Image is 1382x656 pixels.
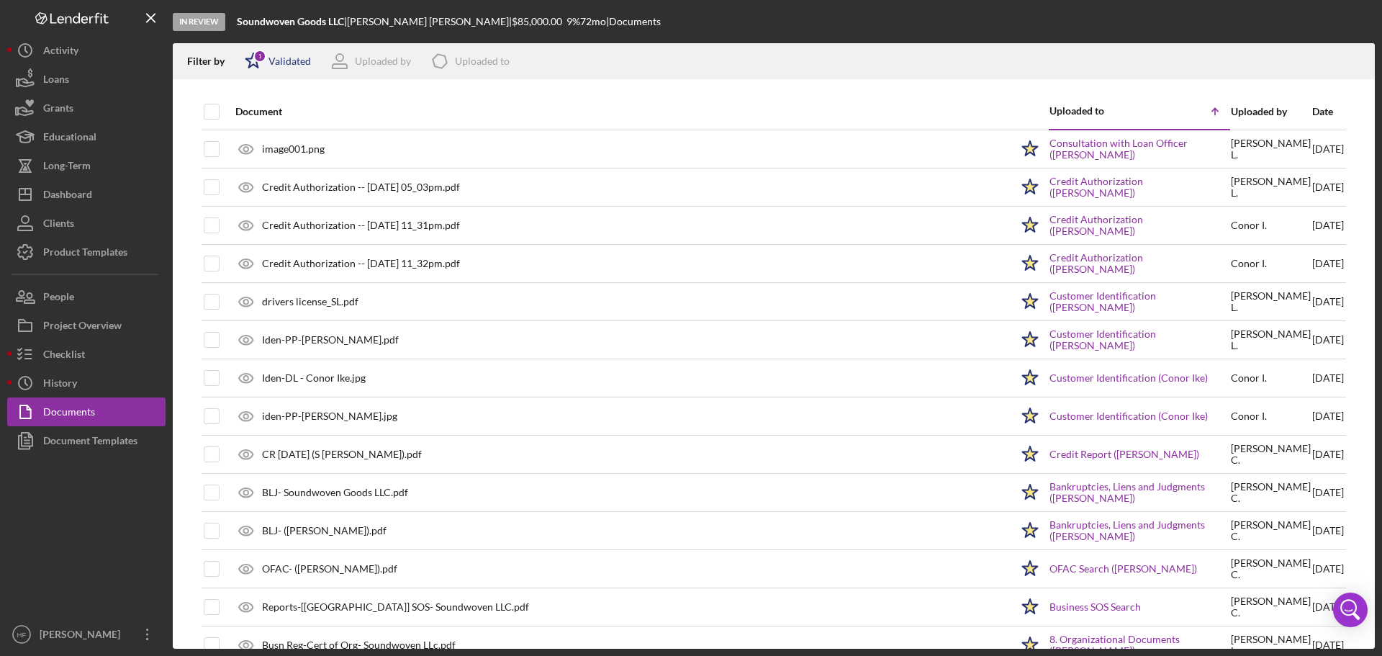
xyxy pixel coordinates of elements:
div: [DATE] [1312,589,1344,625]
div: 9 % [566,16,580,27]
button: History [7,369,166,397]
div: Conor I . [1231,258,1267,269]
div: CR [DATE] (S [PERSON_NAME]).pdf [262,449,422,460]
div: [DATE] [1312,169,1344,205]
a: Loans [7,65,166,94]
div: image001.png [262,143,325,155]
div: Credit Authorization -- [DATE] 05_03pm.pdf [262,181,460,193]
a: Credit Authorization ([PERSON_NAME]) [1049,214,1229,237]
a: Bankruptcies, Liens and Judgments ([PERSON_NAME]) [1049,519,1229,542]
div: Document [235,106,1011,117]
div: Document Templates [43,426,137,459]
button: Product Templates [7,238,166,266]
button: HF[PERSON_NAME] [7,620,166,649]
div: 72 mo [580,16,606,27]
div: $85,000.00 [512,16,566,27]
div: [DATE] [1312,551,1344,587]
div: [DATE] [1312,131,1344,168]
div: drivers license_SL.pdf [262,296,358,307]
div: Conor I . [1231,220,1267,231]
a: Credit Authorization ([PERSON_NAME]) [1049,252,1229,275]
button: Long-Term [7,151,166,180]
div: [DATE] [1312,398,1344,434]
div: OFAC- ([PERSON_NAME]).pdf [262,563,397,575]
div: Reports-[[GEOGRAPHIC_DATA]] SOS- Soundwoven LLC.pdf [262,601,529,613]
div: [DATE] [1312,246,1344,282]
div: Uploaded by [1231,106,1311,117]
div: [PERSON_NAME] L . [1231,138,1311,161]
a: Consultation with Loan Officer ([PERSON_NAME]) [1049,138,1229,161]
div: iden-PP-[PERSON_NAME].jpg [262,410,397,422]
div: Project Overview [43,311,122,343]
div: Date [1312,106,1344,117]
div: | [237,16,347,27]
div: Uploaded to [455,55,510,67]
div: History [43,369,77,401]
button: Activity [7,36,166,65]
div: Dashboard [43,180,92,212]
div: Busn Reg-Cert of Org- Soundwoven LLc.pdf [262,639,456,651]
div: 1 [253,50,266,63]
div: [PERSON_NAME] [PERSON_NAME] | [347,16,512,27]
div: Conor I . [1231,372,1267,384]
div: BLJ- Soundwoven Goods LLC.pdf [262,487,408,498]
div: Educational [43,122,96,155]
a: Customer Identification (Conor Ike) [1049,372,1208,384]
a: Customer Identification ([PERSON_NAME]) [1049,290,1229,313]
div: [DATE] [1312,513,1344,549]
div: [PERSON_NAME] C . [1231,519,1311,542]
div: Loans [43,65,69,97]
button: Document Templates [7,426,166,455]
button: People [7,282,166,311]
div: Activity [43,36,78,68]
div: [PERSON_NAME] L . [1231,328,1311,351]
div: BLJ- ([PERSON_NAME]).pdf [262,525,387,536]
b: Soundwoven Goods LLC [237,15,344,27]
a: Bankruptcies, Liens and Judgments ([PERSON_NAME]) [1049,481,1229,504]
div: [DATE] [1312,360,1344,396]
a: Credit Authorization ([PERSON_NAME]) [1049,176,1229,199]
text: HF [17,631,27,639]
button: Educational [7,122,166,151]
div: | Documents [606,16,661,27]
a: Customer Identification ([PERSON_NAME]) [1049,328,1229,351]
div: [PERSON_NAME] C . [1231,443,1311,466]
div: Credit Authorization -- [DATE] 11_31pm.pdf [262,220,460,231]
div: [PERSON_NAME] C . [1231,481,1311,504]
a: Business SOS Search [1049,601,1141,613]
div: [DATE] [1312,475,1344,511]
a: OFAC Search ([PERSON_NAME]) [1049,563,1197,575]
div: Clients [43,209,74,241]
div: In Review [173,13,225,31]
div: [PERSON_NAME] C . [1231,557,1311,580]
div: [DATE] [1312,322,1344,358]
div: Open Intercom Messenger [1333,593,1368,627]
div: Documents [43,397,95,430]
button: Dashboard [7,180,166,209]
div: Iden-DL - Conor Ike.jpg [262,372,366,384]
div: [PERSON_NAME] [36,620,130,652]
div: [PERSON_NAME] L . [1231,290,1311,313]
button: Documents [7,397,166,426]
div: Grants [43,94,73,126]
button: Clients [7,209,166,238]
div: Validated [268,55,311,67]
div: Product Templates [43,238,127,270]
div: Conor I . [1231,410,1267,422]
div: Filter by [187,55,235,67]
div: [DATE] [1312,207,1344,243]
div: [PERSON_NAME] L . [1231,176,1311,199]
button: Checklist [7,340,166,369]
a: Customer Identification (Conor Ike) [1049,410,1208,422]
button: Grants [7,94,166,122]
div: Checklist [43,340,85,372]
